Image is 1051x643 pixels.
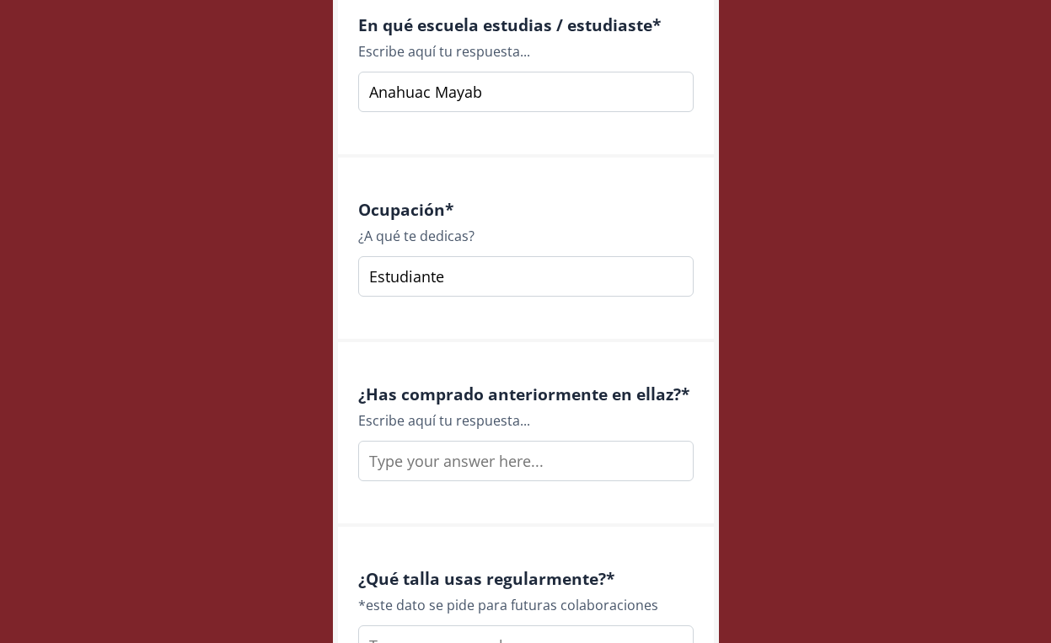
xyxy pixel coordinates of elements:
[358,200,694,219] h4: Ocupación *
[358,569,694,588] h4: ¿Qué talla usas regularmente? *
[358,226,694,246] div: ¿A qué te dedicas?
[358,410,694,431] div: Escribe aquí tu respuesta...
[358,72,694,112] input: Type your answer here...
[358,256,694,297] input: Type your answer here...
[358,384,694,404] h4: ¿Has comprado anteriormente en ellaz? *
[358,441,694,481] input: Type your answer here...
[358,15,694,35] h4: En qué escuela estudias / estudiaste *
[358,595,694,615] div: *este dato se pide para futuras colaboraciones
[358,41,694,62] div: Escribe aquí tu respuesta...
